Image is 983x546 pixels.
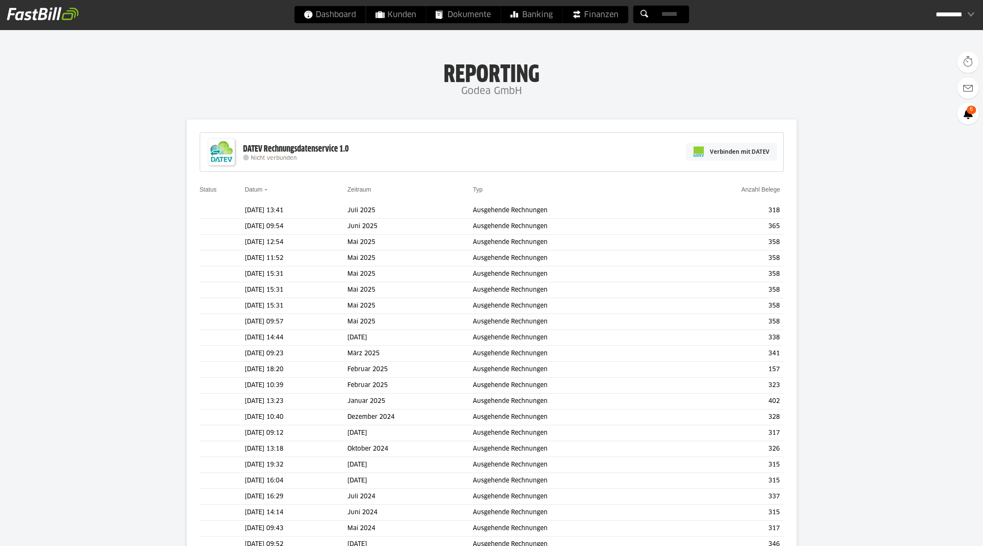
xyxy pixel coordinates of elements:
[473,203,671,219] td: Ausgehende Rechnungen
[251,156,297,161] span: Nicht verbunden
[473,457,671,473] td: Ausgehende Rechnungen
[245,473,347,489] td: [DATE] 16:04
[671,378,783,393] td: 323
[473,282,671,298] td: Ausgehende Rechnungen
[347,330,473,346] td: [DATE]
[501,6,562,23] a: Banking
[473,362,671,378] td: Ausgehende Rechnungen
[671,425,783,441] td: 317
[347,378,473,393] td: Februar 2025
[347,473,473,489] td: [DATE]
[347,314,473,330] td: Mai 2025
[671,219,783,235] td: 365
[204,135,239,169] img: DATEV-Datenservice Logo
[304,6,356,23] span: Dashboard
[671,298,783,314] td: 358
[957,103,979,125] a: 6
[294,6,365,23] a: Dashboard
[347,457,473,473] td: [DATE]
[245,505,347,521] td: [DATE] 14:14
[671,489,783,505] td: 337
[347,393,473,409] td: Januar 2025
[473,505,671,521] td: Ausgehende Rechnungen
[473,250,671,266] td: Ausgehende Rechnungen
[347,346,473,362] td: März 2025
[375,6,416,23] span: Kunden
[473,473,671,489] td: Ausgehende Rechnungen
[347,186,371,193] a: Zeitraum
[671,521,783,537] td: 317
[671,457,783,473] td: 315
[200,186,217,193] a: Status
[245,425,347,441] td: [DATE] 09:12
[473,521,671,537] td: Ausgehende Rechnungen
[245,186,262,193] a: Datum
[347,250,473,266] td: Mai 2025
[671,362,783,378] td: 157
[435,6,491,23] span: Dokumente
[347,203,473,219] td: Juli 2025
[671,393,783,409] td: 402
[473,378,671,393] td: Ausgehende Rechnungen
[473,409,671,425] td: Ausgehende Rechnungen
[245,378,347,393] td: [DATE] 10:39
[347,282,473,298] td: Mai 2025
[671,330,783,346] td: 338
[694,146,704,157] img: pi-datev-logo-farbig-24.svg
[671,235,783,250] td: 358
[347,425,473,441] td: [DATE]
[671,250,783,266] td: 358
[710,147,770,156] span: Verbinden mit DATEV
[572,6,618,23] span: Finanzen
[86,61,897,83] h1: Reporting
[917,520,974,542] iframe: Opens a widget where you can find more information
[245,266,347,282] td: [DATE] 15:31
[967,106,976,114] span: 6
[245,409,347,425] td: [DATE] 10:40
[366,6,426,23] a: Kunden
[671,409,783,425] td: 328
[473,298,671,314] td: Ausgehende Rechnungen
[426,6,500,23] a: Dokumente
[671,314,783,330] td: 358
[563,6,628,23] a: Finanzen
[243,143,349,155] div: DATEV Rechnungsdatenservice 1.0
[473,266,671,282] td: Ausgehende Rechnungen
[347,235,473,250] td: Mai 2025
[245,521,347,537] td: [DATE] 09:43
[245,330,347,346] td: [DATE] 14:44
[347,266,473,282] td: Mai 2025
[473,425,671,441] td: Ausgehende Rechnungen
[510,6,553,23] span: Banking
[245,250,347,266] td: [DATE] 11:52
[245,489,347,505] td: [DATE] 16:29
[347,409,473,425] td: Dezember 2024
[264,189,270,191] img: sort_desc.gif
[686,143,777,161] a: Verbinden mit DATEV
[473,186,483,193] a: Typ
[245,314,347,330] td: [DATE] 09:57
[245,203,347,219] td: [DATE] 13:41
[245,441,347,457] td: [DATE] 13:18
[347,298,473,314] td: Mai 2025
[473,235,671,250] td: Ausgehende Rechnungen
[473,489,671,505] td: Ausgehende Rechnungen
[347,489,473,505] td: Juli 2024
[473,393,671,409] td: Ausgehende Rechnungen
[473,441,671,457] td: Ausgehende Rechnungen
[671,346,783,362] td: 341
[671,266,783,282] td: 358
[245,282,347,298] td: [DATE] 15:31
[7,7,79,21] img: fastbill_logo_white.png
[473,219,671,235] td: Ausgehende Rechnungen
[671,203,783,219] td: 318
[347,521,473,537] td: Mai 2024
[671,505,783,521] td: 315
[473,346,671,362] td: Ausgehende Rechnungen
[473,314,671,330] td: Ausgehende Rechnungen
[671,473,783,489] td: 315
[245,219,347,235] td: [DATE] 09:54
[473,330,671,346] td: Ausgehende Rechnungen
[245,457,347,473] td: [DATE] 19:32
[671,441,783,457] td: 326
